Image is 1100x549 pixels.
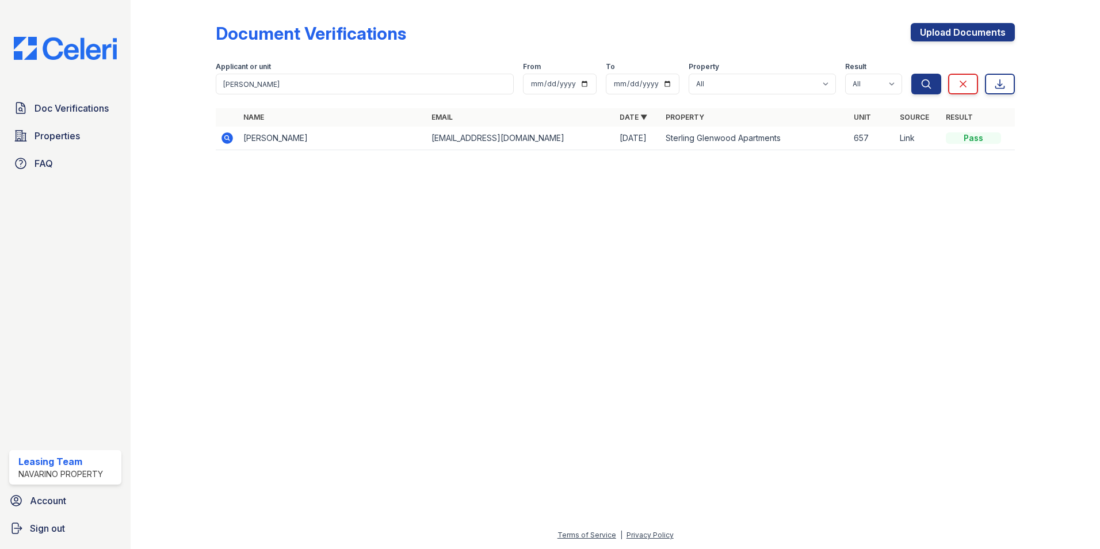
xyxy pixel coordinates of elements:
[946,113,973,121] a: Result
[689,62,719,71] label: Property
[845,62,866,71] label: Result
[900,113,929,121] a: Source
[849,127,895,150] td: 657
[5,37,126,60] img: CE_Logo_Blue-a8612792a0a2168367f1c8372b55b34899dd931a85d93a1a3d3e32e68fde9ad4.png
[35,101,109,115] span: Doc Verifications
[5,517,126,540] a: Sign out
[431,113,453,121] a: Email
[606,62,615,71] label: To
[35,129,80,143] span: Properties
[243,113,264,121] a: Name
[216,23,406,44] div: Document Verifications
[615,127,661,150] td: [DATE]
[18,455,103,468] div: Leasing Team
[9,124,121,147] a: Properties
[523,62,541,71] label: From
[5,489,126,512] a: Account
[35,157,53,170] span: FAQ
[239,127,427,150] td: [PERSON_NAME]
[18,468,103,480] div: Navarino Property
[620,113,647,121] a: Date ▼
[216,62,271,71] label: Applicant or unit
[9,152,121,175] a: FAQ
[557,531,616,539] a: Terms of Service
[911,23,1015,41] a: Upload Documents
[854,113,871,121] a: Unit
[627,531,674,539] a: Privacy Policy
[661,127,849,150] td: Sterling Glenwood Apartments
[216,74,514,94] input: Search by name, email, or unit number
[30,494,66,508] span: Account
[946,132,1001,144] div: Pass
[30,521,65,535] span: Sign out
[666,113,704,121] a: Property
[620,531,622,539] div: |
[9,97,121,120] a: Doc Verifications
[427,127,615,150] td: [EMAIL_ADDRESS][DOMAIN_NAME]
[895,127,941,150] td: Link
